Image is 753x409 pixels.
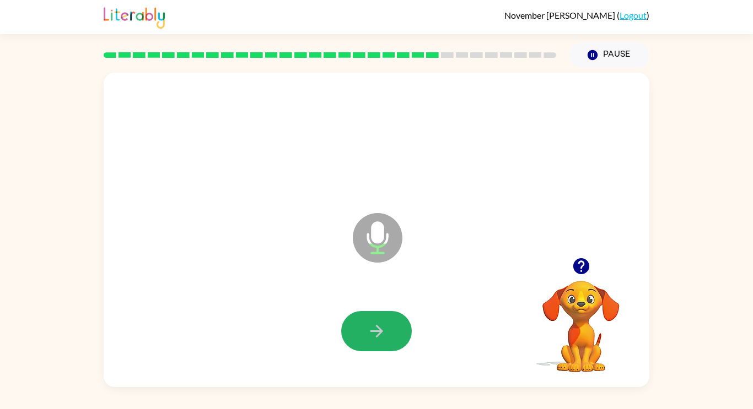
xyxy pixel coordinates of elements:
[504,10,617,20] span: November [PERSON_NAME]
[526,264,636,374] video: Your browser must support playing .mp4 files to use Literably. Please try using another browser.
[104,4,165,29] img: Literably
[504,10,649,20] div: ( )
[620,10,647,20] a: Logout
[569,42,649,68] button: Pause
